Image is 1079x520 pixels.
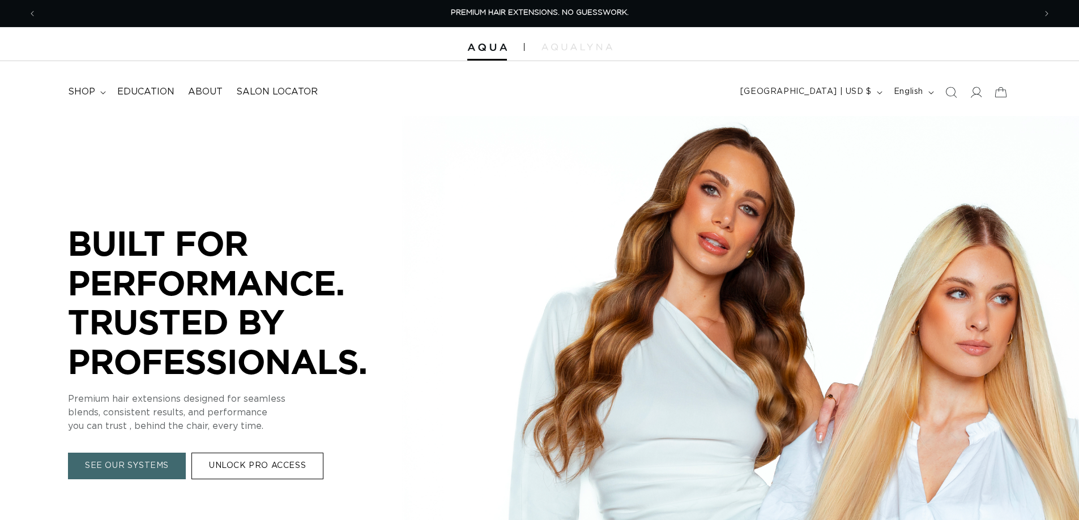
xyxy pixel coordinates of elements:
[733,81,887,103] button: [GEOGRAPHIC_DATA] | USD $
[1034,3,1059,24] button: Next announcement
[887,81,939,103] button: English
[110,79,181,105] a: Education
[68,406,408,420] p: blends, consistent results, and performance
[117,86,174,98] span: Education
[181,79,229,105] a: About
[467,44,507,51] img: Aqua Hair Extensions
[68,420,408,433] p: you can trust , behind the chair, every time.
[894,86,923,98] span: English
[68,393,408,406] p: Premium hair extensions designed for seamless
[68,224,408,381] p: BUILT FOR PERFORMANCE. TRUSTED BY PROFESSIONALS.
[236,86,318,98] span: Salon Locator
[20,3,45,24] button: Previous announcement
[451,9,629,16] span: PREMIUM HAIR EXTENSIONS. NO GUESSWORK.
[61,79,110,105] summary: shop
[740,86,872,98] span: [GEOGRAPHIC_DATA] | USD $
[939,80,963,105] summary: Search
[188,86,223,98] span: About
[229,79,325,105] a: Salon Locator
[541,44,612,50] img: aqualyna.com
[191,453,323,480] a: UNLOCK PRO ACCESS
[68,86,95,98] span: shop
[68,453,186,480] a: SEE OUR SYSTEMS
